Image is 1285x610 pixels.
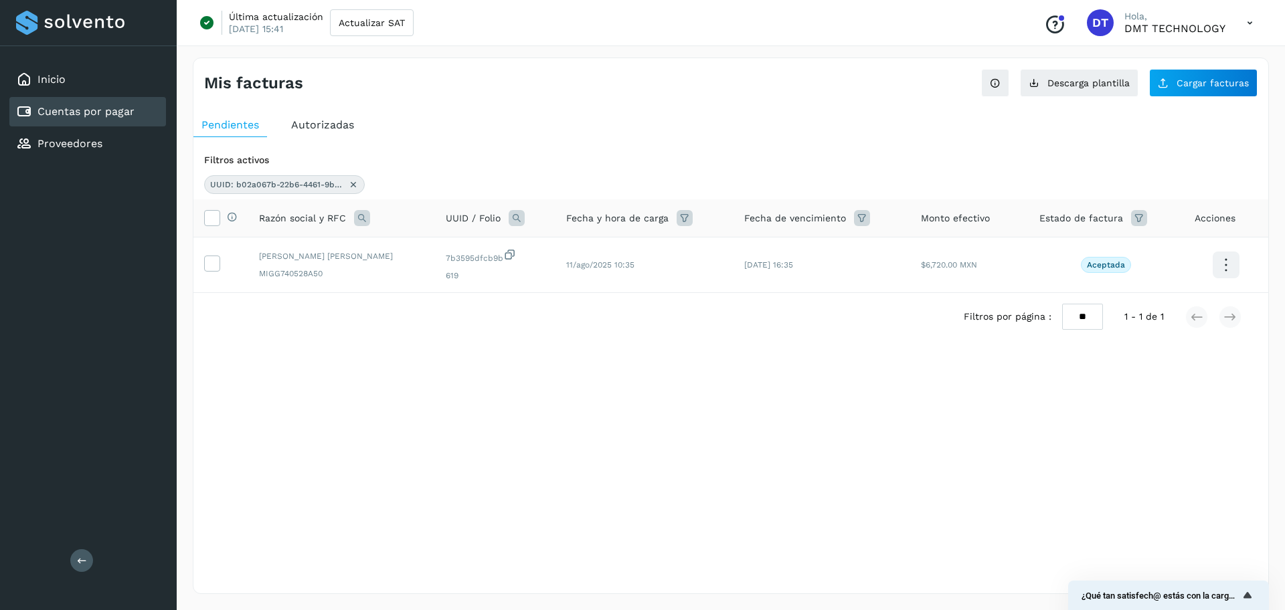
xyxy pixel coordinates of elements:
button: Cargar facturas [1149,69,1258,97]
p: [DATE] 15:41 [229,23,283,35]
span: Fecha y hora de carga [566,211,669,225]
span: UUID / Folio [446,211,501,225]
span: Actualizar SAT [339,18,405,27]
p: Aceptada [1087,260,1125,270]
span: Monto efectivo [921,211,990,225]
button: Descarga plantilla [1020,69,1138,97]
span: Autorizadas [291,118,354,131]
div: UUID: b02a067b-22b6-4461-9b39-7b3595dfcb9b [204,175,365,194]
span: UUID: b02a067b-22b6-4461-9b39-7b3595dfcb9b [210,179,344,191]
a: Cuentas por pagar [37,105,135,118]
p: Hola, [1124,11,1225,22]
div: Filtros activos [204,153,1258,167]
span: $6,720.00 MXN [921,260,977,270]
button: Actualizar SAT [330,9,414,36]
span: Acciones [1195,211,1235,225]
span: Fecha de vencimiento [744,211,846,225]
span: Filtros por página : [964,310,1051,324]
span: [PERSON_NAME] [PERSON_NAME] [259,250,424,262]
p: DMT TECHNOLOGY [1124,22,1225,35]
span: 11/ago/2025 10:35 [566,260,634,270]
p: Última actualización [229,11,323,23]
span: 7b3595dfcb9b [446,248,545,264]
span: Razón social y RFC [259,211,346,225]
span: Estado de factura [1039,211,1123,225]
div: Inicio [9,65,166,94]
a: Inicio [37,73,66,86]
button: Mostrar encuesta - ¿Qué tan satisfech@ estás con la carga de tus facturas? [1082,587,1256,603]
span: ¿Qué tan satisfech@ estás con la carga de tus facturas? [1082,591,1239,601]
div: Proveedores [9,129,166,159]
span: [DATE] 16:35 [744,260,793,270]
a: Proveedores [37,137,102,150]
h4: Mis facturas [204,74,303,93]
span: Pendientes [201,118,259,131]
span: 1 - 1 de 1 [1124,310,1164,324]
div: Cuentas por pagar [9,97,166,126]
span: 619 [446,270,545,282]
span: Cargar facturas [1177,78,1249,88]
span: Descarga plantilla [1047,78,1130,88]
span: MIGG740528A50 [259,268,424,280]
